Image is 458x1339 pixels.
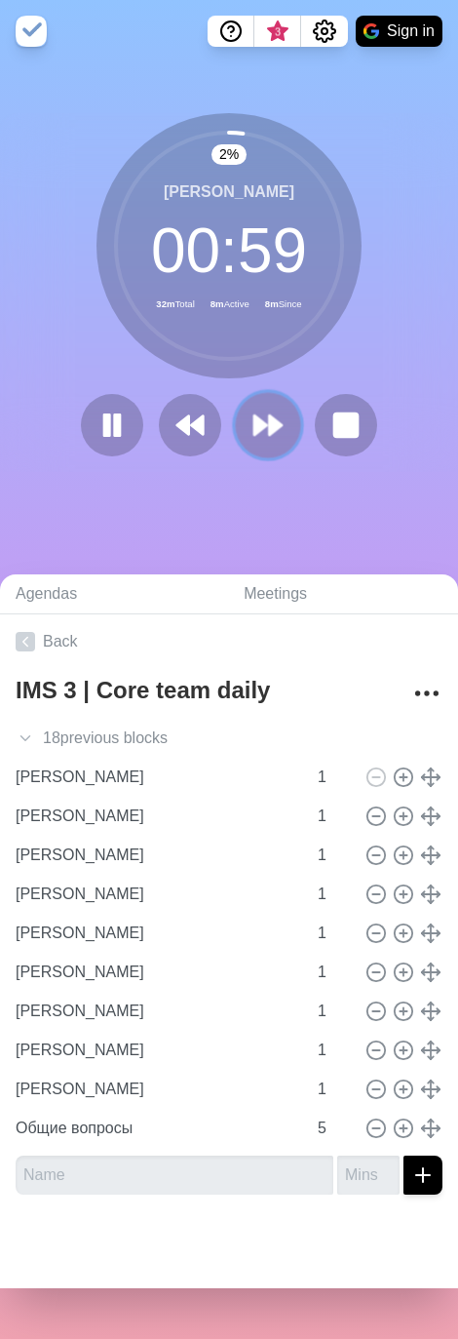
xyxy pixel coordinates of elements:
input: Name [8,797,306,836]
input: Name [8,758,306,797]
input: Name [8,1109,306,1148]
input: Name [16,1156,333,1195]
input: Name [8,1031,306,1070]
img: timeblocks logo [16,16,47,47]
input: Mins [310,797,357,836]
button: What’s new [254,16,301,47]
button: More [407,674,446,713]
button: Settings [301,16,348,47]
input: Name [8,953,306,992]
input: Mins [310,875,357,914]
input: Name [8,836,306,875]
input: Mins [310,836,357,875]
input: Name [8,992,306,1031]
button: Sign in [356,16,442,47]
a: Meetings [228,574,458,614]
input: Name [8,875,306,914]
input: Name [8,1070,306,1109]
button: Help [208,16,254,47]
img: google logo [363,23,379,39]
input: Mins [310,914,357,953]
input: Mins [310,1070,357,1109]
input: Mins [310,953,357,992]
input: Mins [310,758,357,797]
input: Mins [337,1156,400,1195]
input: Mins [310,992,357,1031]
span: 3 [270,24,286,40]
input: Name [8,914,306,953]
span: s [160,727,168,750]
input: Mins [310,1031,357,1070]
input: Mins [310,1109,357,1148]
